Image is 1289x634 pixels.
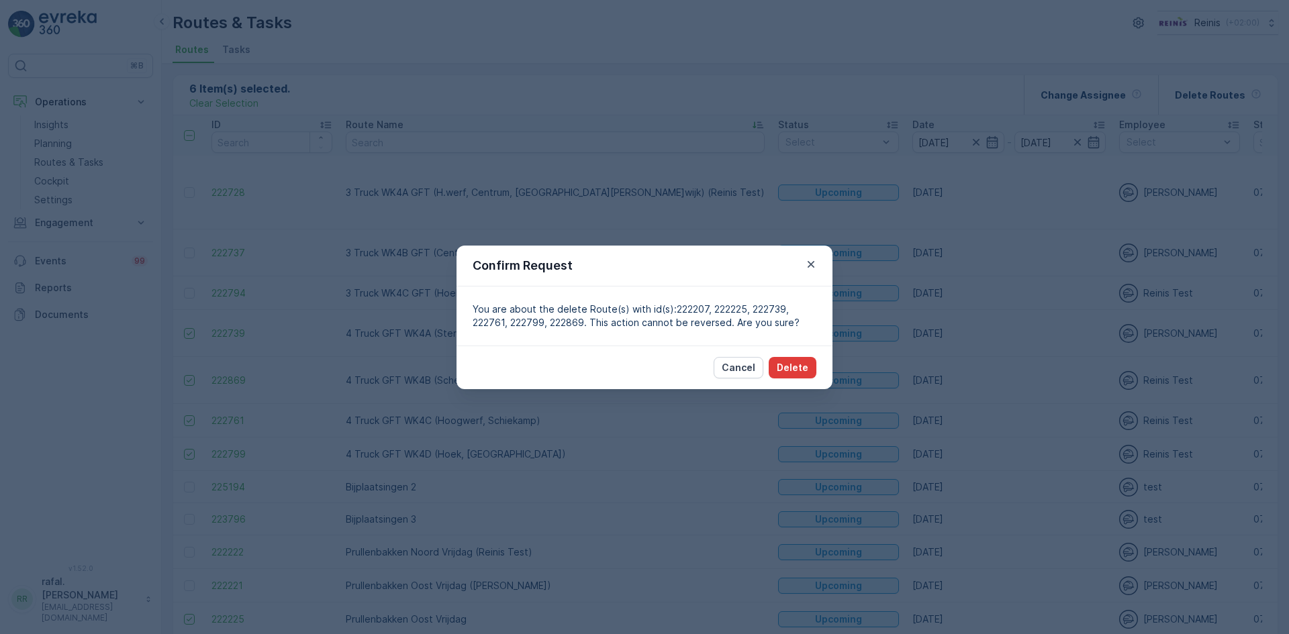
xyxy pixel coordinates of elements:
p: Cancel [722,361,755,374]
p: Confirm Request [473,256,573,275]
p: You are about the delete Route(s) with id(s):222207, 222225, 222739, 222761, 222799, 222869. This... [473,303,816,329]
button: Cancel [714,357,763,378]
button: Delete [769,357,816,378]
p: Delete [777,361,808,374]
